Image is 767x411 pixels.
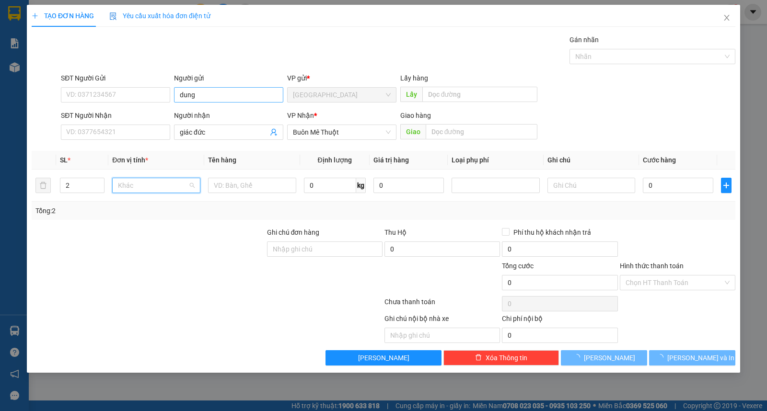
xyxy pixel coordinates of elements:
[208,178,296,193] input: VD: Bàn, Ghế
[384,228,407,236] span: Thu Hộ
[109,12,117,20] img: icon
[721,178,732,193] button: plus
[267,241,383,257] input: Ghi chú đơn hàng
[373,156,409,164] span: Giá trị hàng
[293,125,391,139] span: Buôn Mê Thuột
[657,354,667,361] span: loading
[287,112,314,119] span: VP Nhận
[270,128,278,136] span: user-add
[318,156,352,164] span: Định lượng
[66,68,128,78] li: VP Buôn Mê Thuột
[35,205,297,216] div: Tổng: 2
[267,228,320,236] label: Ghi chú đơn hàng
[35,178,51,193] button: delete
[174,73,283,83] div: Người gửi
[422,87,538,102] input: Dọc đường
[475,354,482,362] span: delete
[510,227,595,238] span: Phí thu hộ khách nhận trả
[561,350,647,365] button: [PERSON_NAME]
[400,74,428,82] span: Lấy hàng
[118,178,195,193] span: Khác
[649,350,735,365] button: [PERSON_NAME] và In
[713,5,740,32] button: Close
[5,5,139,57] li: [GEOGRAPHIC_DATA]
[443,350,559,365] button: deleteXóa Thông tin
[400,124,426,139] span: Giao
[547,178,636,193] input: Ghi Chú
[643,156,676,164] span: Cước hàng
[287,73,396,83] div: VP gửi
[620,262,684,270] label: Hình thức thanh toán
[112,156,148,164] span: Đơn vị tính
[384,313,500,328] div: Ghi chú nội bộ nhà xe
[502,262,534,270] span: Tổng cước
[383,297,501,313] div: Chưa thanh toán
[325,350,441,365] button: [PERSON_NAME]
[174,110,283,121] div: Người nhận
[60,156,68,164] span: SL
[573,354,584,361] span: loading
[358,353,409,363] span: [PERSON_NAME]
[400,87,422,102] span: Lấy
[723,14,731,22] span: close
[356,178,366,193] span: kg
[426,124,538,139] input: Dọc đường
[5,68,66,99] li: VP [GEOGRAPHIC_DATA]
[208,156,236,164] span: Tên hàng
[584,353,635,363] span: [PERSON_NAME]
[448,151,544,170] th: Loại phụ phí
[61,73,170,83] div: SĐT Người Gửi
[109,12,210,20] span: Yêu cầu xuất hóa đơn điện tử
[384,328,500,343] input: Nhập ghi chú
[373,178,444,193] input: 0
[569,36,599,44] label: Gán nhãn
[544,151,639,170] th: Ghi chú
[293,88,391,102] span: Sài Gòn
[32,12,38,19] span: plus
[32,12,94,20] span: TẠO ĐƠN HÀNG
[5,5,38,38] img: logo.jpg
[721,182,731,189] span: plus
[667,353,734,363] span: [PERSON_NAME] và In
[486,353,527,363] span: Xóa Thông tin
[61,110,170,121] div: SĐT Người Nhận
[400,112,431,119] span: Giao hàng
[502,313,617,328] div: Chi phí nội bộ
